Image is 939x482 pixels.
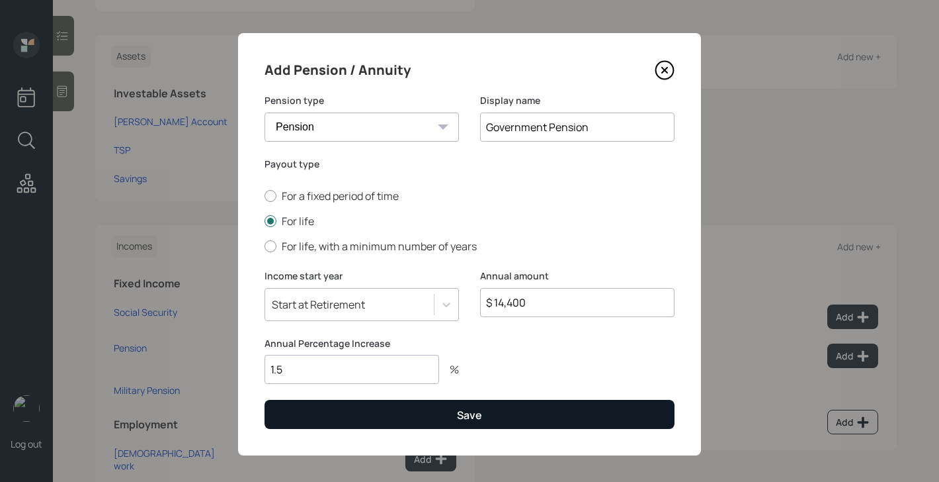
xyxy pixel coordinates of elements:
button: Save [265,400,674,428]
div: Start at Retirement [272,297,365,312]
div: Save [457,408,482,422]
h4: Add Pension / Annuity [265,60,411,81]
label: For life [265,214,674,228]
label: Display name [480,94,674,107]
label: Income start year [265,269,459,283]
label: For a fixed period of time [265,189,674,203]
label: Annual amount [480,269,674,283]
div: % [439,364,459,375]
label: Pension type [265,94,459,107]
label: Annual Percentage Increase [265,337,459,350]
label: For life, with a minimum number of years [265,239,674,254]
label: Payout type [265,158,674,171]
